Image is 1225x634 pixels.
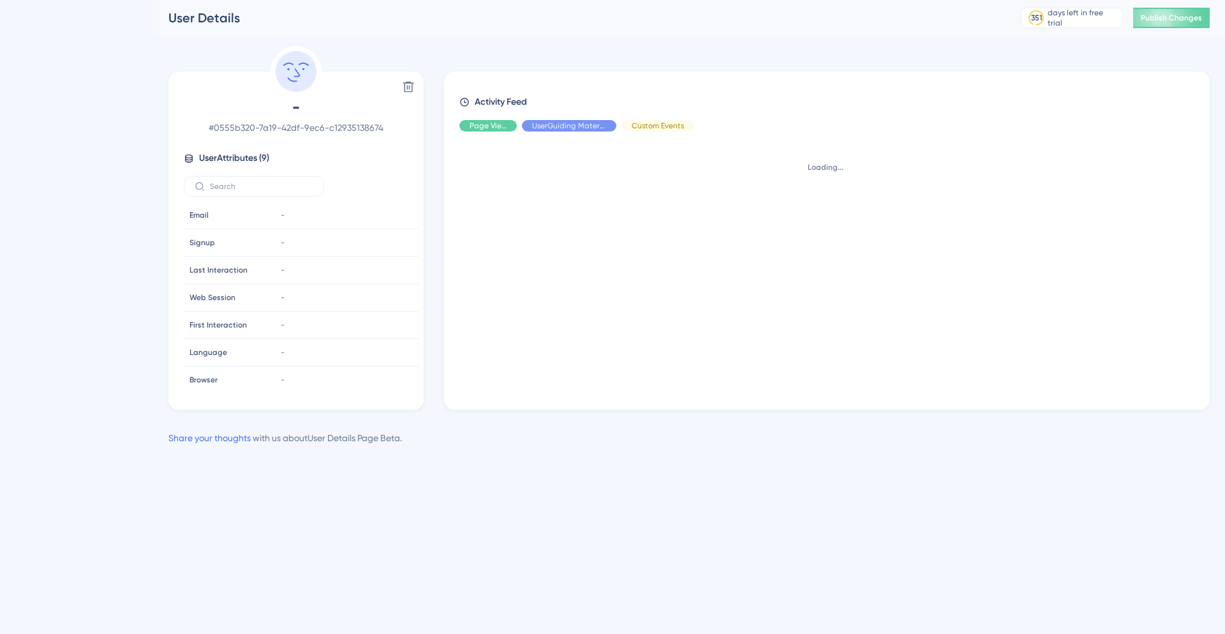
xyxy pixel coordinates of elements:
span: Email [189,210,209,220]
span: - [281,210,285,220]
span: Publish Changes [1141,13,1202,23]
span: - [281,238,285,248]
span: - [281,375,285,385]
span: - [281,320,285,330]
span: - [281,265,285,275]
span: Custom Events [632,121,684,131]
span: - [184,97,408,117]
span: # 0555b320-7a19-42df-9ec6-c12935138674 [184,120,408,135]
button: Publish Changes [1133,8,1210,28]
span: Browser [189,375,218,385]
span: Activity Feed [475,94,527,110]
span: Last Interaction [189,265,248,275]
span: Signup [189,238,215,248]
div: with us about User Details Page Beta . [168,430,402,446]
span: Page View [470,121,507,131]
div: Loading... [459,162,1192,172]
span: - [281,292,285,303]
span: Web Session [189,292,235,303]
span: Language [189,347,227,358]
span: UserGuiding Material [532,121,606,131]
span: User Attributes ( 9 ) [199,151,269,166]
input: Search [210,182,313,191]
div: 351 [1031,13,1042,23]
span: First Interaction [189,320,247,330]
div: days left in free trial [1048,8,1118,28]
a: Share your thoughts [168,433,251,443]
div: User Details [168,9,989,27]
span: - [281,347,285,358]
